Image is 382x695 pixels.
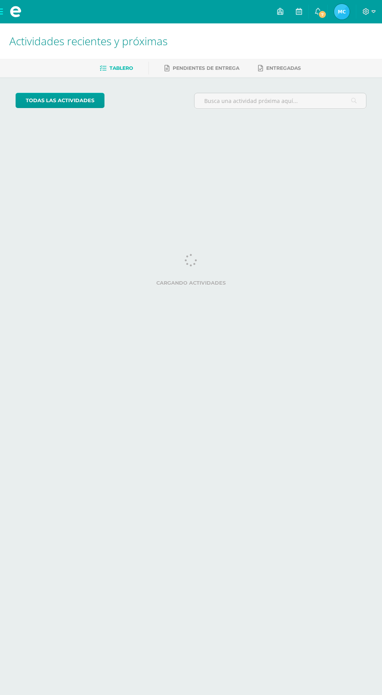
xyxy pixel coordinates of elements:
[164,62,239,74] a: Pendientes de entrega
[318,10,327,19] span: 7
[195,93,366,108] input: Busca una actividad próxima aquí...
[266,65,301,71] span: Entregadas
[100,62,133,74] a: Tablero
[16,93,104,108] a: todas las Actividades
[258,62,301,74] a: Entregadas
[16,280,366,286] label: Cargando actividades
[173,65,239,71] span: Pendientes de entrega
[9,34,168,48] span: Actividades recientes y próximas
[110,65,133,71] span: Tablero
[334,4,350,20] img: 87f7065bc66c2a9176694f626381f38f.png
